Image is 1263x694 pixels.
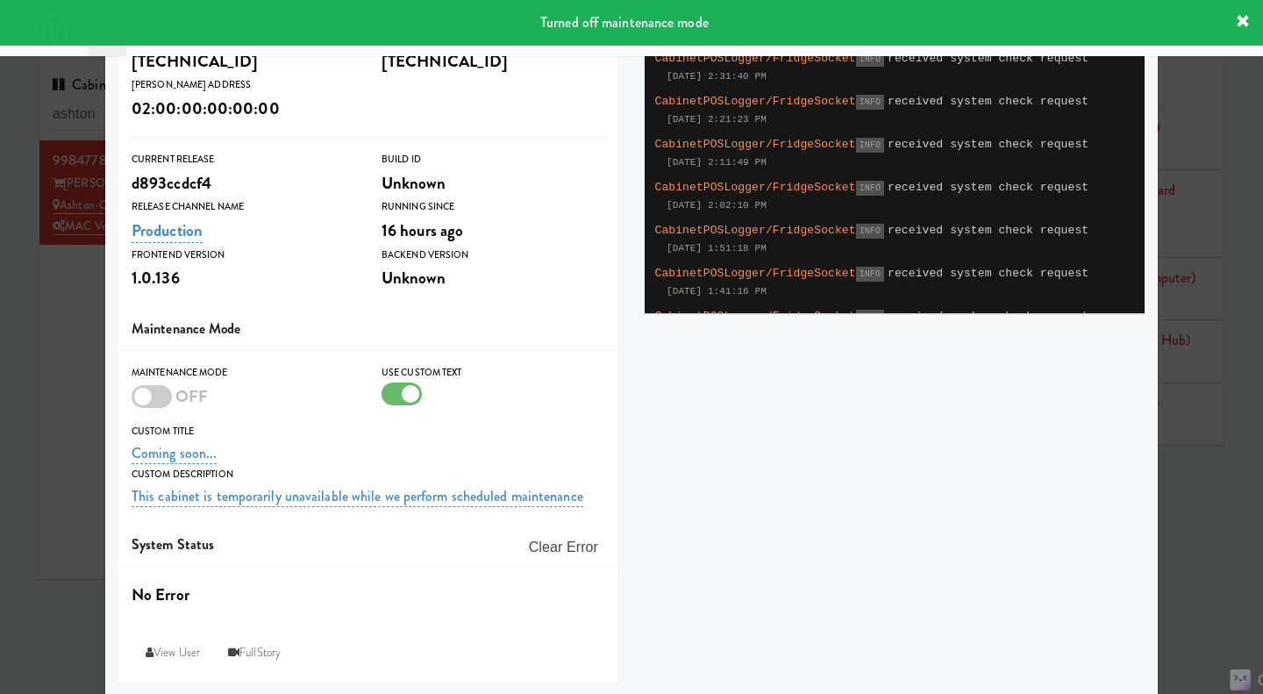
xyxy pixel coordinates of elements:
span: [DATE] 2:21:23 PM [667,114,767,125]
div: Use Custom Text [382,364,605,382]
span: INFO [856,95,884,110]
div: Frontend Version [132,247,355,264]
span: [DATE] 1:41:16 PM [667,286,767,297]
span: 16 hours ago [382,218,463,242]
div: d893ccdcf4 [132,168,355,198]
span: INFO [856,310,884,325]
div: Unknown [382,168,605,198]
span: CabinetPOSLogger/FridgeSocket [655,310,856,323]
a: View User [132,637,214,669]
div: Build Id [382,151,605,168]
div: [PERSON_NAME] Address [132,76,355,94]
span: CabinetPOSLogger/FridgeSocket [655,224,856,237]
span: CabinetPOSLogger/FridgeSocket [655,95,856,108]
span: received system check request [888,95,1088,108]
span: CabinetPOSLogger/FridgeSocket [655,267,856,280]
div: 1.0.136 [132,263,355,293]
span: [DATE] 2:11:49 PM [667,157,767,168]
div: Current Release [132,151,355,168]
span: OFF [175,384,208,408]
div: Running Since [382,198,605,216]
span: received system check request [888,138,1088,151]
span: [DATE] 2:02:10 PM [667,200,767,211]
span: received system check request [888,52,1088,65]
span: [DATE] 1:51:18 PM [667,243,767,254]
span: CabinetPOSLogger/FridgeSocket [655,181,856,194]
span: received system check request [888,224,1088,237]
div: Unknown [382,263,605,293]
span: INFO [856,52,884,67]
span: Turned off maintenance mode [540,12,709,32]
div: Custom Title [132,423,605,440]
span: INFO [856,224,884,239]
span: received system check request [888,310,1088,323]
span: INFO [856,138,884,153]
a: This cabinet is temporarily unavailable while we perform scheduled maintenance [132,486,583,507]
a: FullStory [214,637,295,669]
div: [TECHNICAL_ID] [382,47,605,76]
a: Coming soon... [132,443,217,464]
span: CabinetPOSLogger/FridgeSocket [655,138,856,151]
a: Production [132,218,203,243]
div: [TECHNICAL_ID] [132,47,355,76]
div: No Error [132,580,605,610]
span: received system check request [888,267,1088,280]
span: INFO [856,181,884,196]
button: Clear Error [522,532,605,563]
span: INFO [856,267,884,282]
span: System Status [132,534,214,554]
span: received system check request [888,181,1088,194]
div: Custom Description [132,466,605,483]
div: Release Channel Name [132,198,355,216]
div: Backend Version [382,247,605,264]
span: CabinetPOSLogger/FridgeSocket [655,52,856,65]
div: 02:00:00:00:00:00 [132,94,355,124]
div: Maintenance Mode [132,364,355,382]
span: Maintenance Mode [132,318,241,339]
span: [DATE] 2:31:40 PM [667,71,767,82]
